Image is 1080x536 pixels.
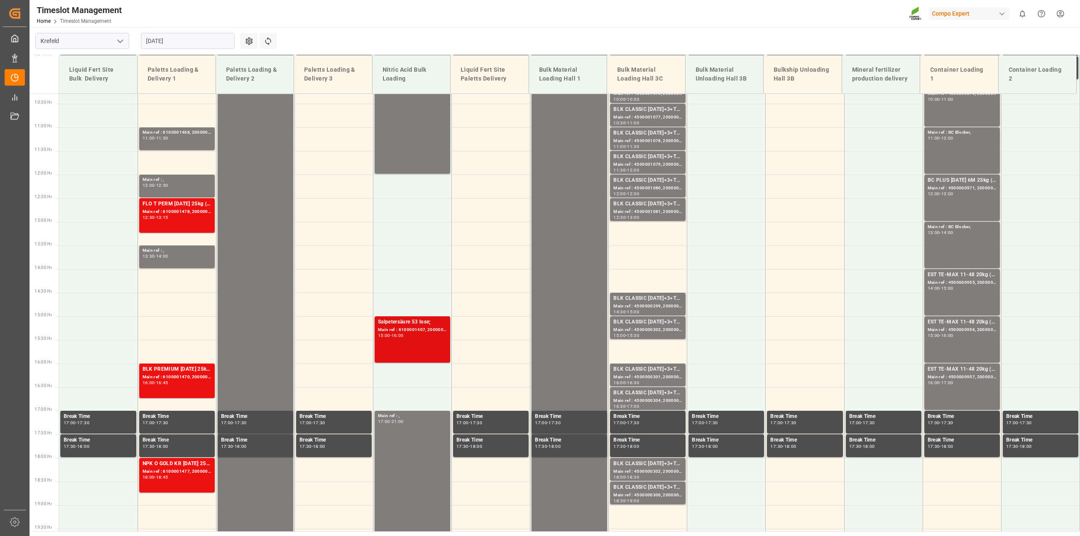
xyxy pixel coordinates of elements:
[940,444,941,448] div: -
[627,444,639,448] div: 18:00
[928,129,996,136] div: Main ref : BC Blocker,
[940,286,941,290] div: -
[300,444,312,448] div: 17:30
[627,404,639,408] div: 17:00
[626,444,627,448] div: -
[156,421,168,425] div: 17:30
[141,33,235,49] input: DD.MM.YYYY
[548,421,561,425] div: 17:30
[535,421,547,425] div: 17:00
[613,168,626,172] div: 11:30
[143,215,155,219] div: 12:30
[940,136,941,140] div: -
[1020,444,1032,448] div: 18:00
[613,294,682,303] div: BLK CLASSIC [DATE]+3+TE BULK;
[626,145,627,148] div: -
[113,35,126,48] button: open menu
[233,444,234,448] div: -
[928,231,940,234] div: 13:00
[613,483,682,492] div: BLK CLASSIC [DATE]+3+TE BULK;
[469,444,470,448] div: -
[928,286,940,290] div: 14:00
[613,326,682,334] div: Main ref : 4500000303, 2000000241;
[233,421,234,425] div: -
[627,97,639,101] div: 10:30
[941,136,953,140] div: 12:00
[613,389,682,397] div: BLK CLASSIC [DATE]+3+TE BULK;
[1032,4,1051,23] button: Help Center
[928,412,996,421] div: Break Time
[929,8,1010,20] div: Compo Expert
[928,136,940,140] div: 11:00
[940,97,941,101] div: -
[613,310,626,314] div: 14:30
[627,121,639,125] div: 11:00
[613,374,682,381] div: Main ref : 4500000301, 2000000241;
[35,33,129,49] input: Type to search/select
[143,183,155,187] div: 12:00
[849,412,918,421] div: Break Time
[143,176,211,183] div: Main ref : ,
[156,475,168,479] div: 18:45
[143,412,211,421] div: Break Time
[626,404,627,408] div: -
[154,444,156,448] div: -
[941,286,953,290] div: 15:00
[692,444,704,448] div: 17:30
[456,444,469,448] div: 17:30
[547,444,548,448] div: -
[143,421,155,425] div: 17:00
[626,121,627,125] div: -
[143,468,211,475] div: Main ref : 6100001477, 2000000682;2000001303;
[35,171,52,175] span: 12:00 Hr
[928,192,940,196] div: 12:00
[863,421,875,425] div: 17:30
[156,444,168,448] div: 18:00
[626,499,627,503] div: -
[536,62,600,86] div: Bulk Material Loading Hall 1
[156,215,168,219] div: 13:15
[35,194,52,199] span: 12:30 Hr
[613,412,682,421] div: Break Time
[613,475,626,479] div: 18:00
[627,192,639,196] div: 12:30
[35,100,52,105] span: 10:30 Hr
[456,436,525,444] div: Break Time
[863,444,875,448] div: 18:00
[154,254,156,258] div: -
[704,421,705,425] div: -
[613,436,682,444] div: Break Time
[849,444,861,448] div: 17:30
[1006,412,1075,421] div: Break Time
[535,412,604,421] div: Break Time
[613,161,682,168] div: Main ref : 4500001079, 2000001075;
[143,200,211,208] div: FLO T PERM [DATE] 25kg (x40) INT;NTC PREMIUM [DATE] 25kg (x40) D,EN,PL;NTC SUPREM [DATE] 25kg (x4...
[1006,444,1018,448] div: 17:30
[613,200,682,208] div: BLK CLASSIC [DATE]+3+TE BULK;
[613,192,626,196] div: 12:00
[456,421,469,425] div: 17:00
[940,231,941,234] div: -
[1013,4,1032,23] button: show 0 new notifications
[861,444,862,448] div: -
[35,218,52,223] span: 13:00 Hr
[928,421,940,425] div: 17:00
[613,334,626,337] div: 15:00
[144,62,209,86] div: Paletts Loading & Delivery 1
[928,176,996,185] div: BC PLUS [DATE] 6M 25kg (x42) WW;
[613,404,626,408] div: 16:30
[76,444,77,448] div: -
[613,105,682,114] div: BLK CLASSIC [DATE]+3+TE BULK;
[928,334,940,337] div: 15:00
[300,412,368,421] div: Break Time
[613,460,682,468] div: BLK CLASSIC [DATE]+3+TE BULK;
[35,525,52,530] span: 19:30 Hr
[378,334,390,337] div: 15:00
[223,62,287,86] div: Paletts Loading & Delivery 2
[627,310,639,314] div: 15:00
[379,62,444,86] div: Nitric Acid Bulk Loading
[783,421,784,425] div: -
[928,318,996,326] div: EST TE-MAX 11-48 20kg (x45) ES, PT MTO;
[64,436,133,444] div: Break Time
[143,254,155,258] div: 13:30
